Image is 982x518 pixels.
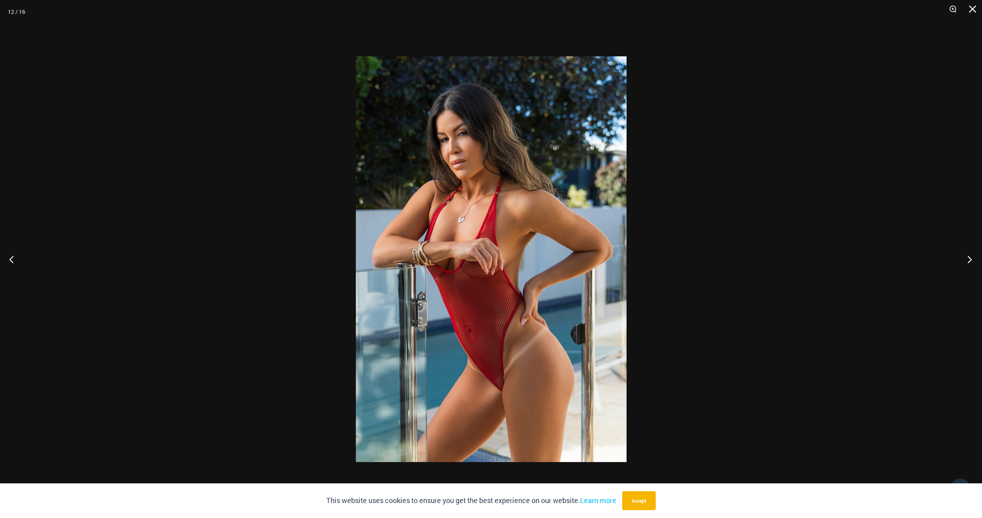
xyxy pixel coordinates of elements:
[622,491,656,510] button: Accept
[356,56,627,462] img: Summer Storm Red 8019 One Piece 05
[326,495,616,507] p: This website uses cookies to ensure you get the best experience on our website.
[580,496,616,505] a: Learn more
[8,6,25,18] div: 12 / 16
[952,240,982,279] button: Next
